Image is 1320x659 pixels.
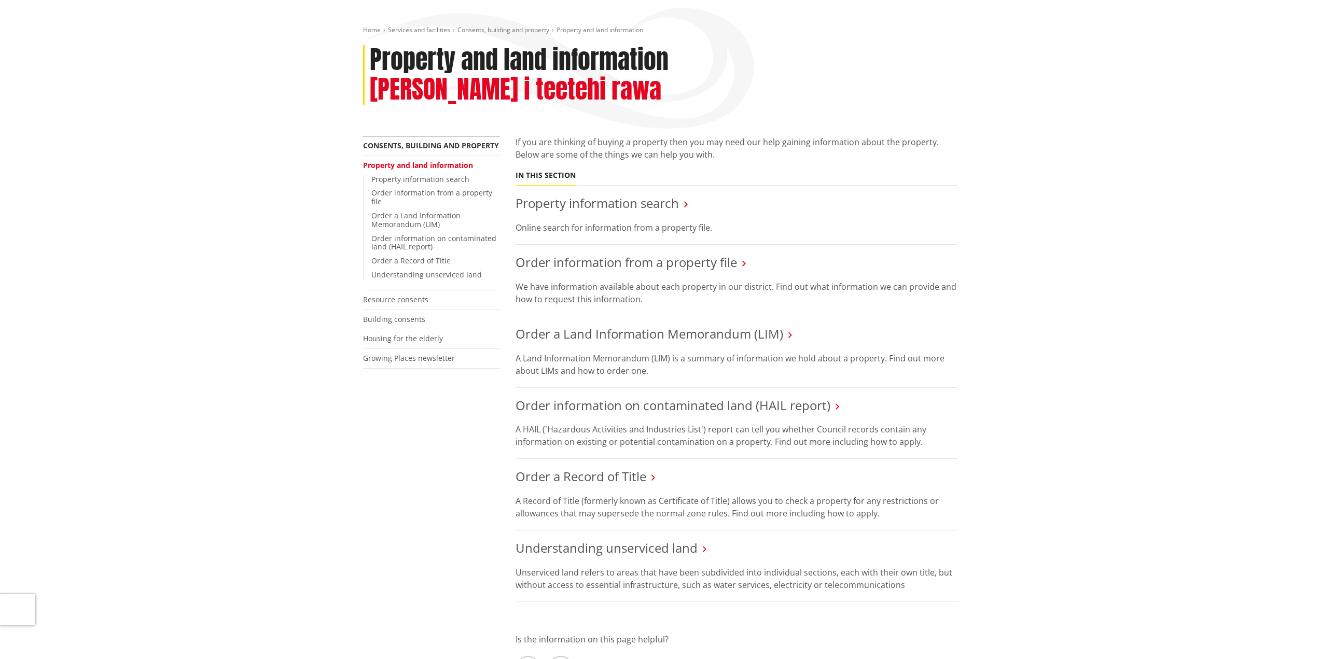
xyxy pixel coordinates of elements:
p: If you are thinking of buying a property then you may need our help gaining information about the... [516,136,957,161]
p: We have information available about each property in our district. Find out what information we c... [516,281,957,305]
a: Order a Record of Title [516,468,646,485]
a: Understanding unserviced land [516,539,698,556]
p: A Land Information Memorandum (LIM) is a summary of information we hold about a property. Find ou... [516,352,957,377]
a: Resource consents [363,295,428,304]
a: Order information from a property file [371,188,492,206]
nav: breadcrumb [363,26,957,35]
span: Property and land information [557,25,643,34]
a: Consents, building and property [363,141,499,150]
a: Understanding unserviced land [371,270,482,279]
h2: [PERSON_NAME] i teetehi rawa [370,75,661,105]
a: Housing for the elderly [363,333,443,343]
p: Online search for information from a property file. [516,221,957,234]
a: Property and land information [363,160,473,170]
a: Order a Land Information Memorandum (LIM) [516,325,783,342]
a: Growing Places newsletter [363,353,455,363]
a: Order information from a property file [516,254,737,271]
h5: In this section [516,171,576,180]
iframe: Messenger Launcher [1272,615,1310,653]
a: Services and facilities [388,25,450,34]
a: Building consents [363,314,425,324]
p: Unserviced land refers to areas that have been subdivided into individual sections, each with the... [516,566,957,591]
a: Property information search [371,174,469,184]
a: Order information on contaminated land (HAIL report) [371,233,496,252]
a: Home [363,25,381,34]
a: Consents, building and property [457,25,549,34]
a: Order a Record of Title [371,256,451,265]
a: Order a Land Information Memorandum (LIM) [371,211,461,229]
a: Property information search [516,194,679,212]
h1: Property and land information [370,45,669,75]
a: Order information on contaminated land (HAIL report) [516,397,830,414]
p: A HAIL ('Hazardous Activities and Industries List') report can tell you whether Council records c... [516,423,957,448]
p: A Record of Title (formerly known as Certificate of Title) allows you to check a property for any... [516,495,957,520]
p: Is the information on this page helpful? [516,633,957,646]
